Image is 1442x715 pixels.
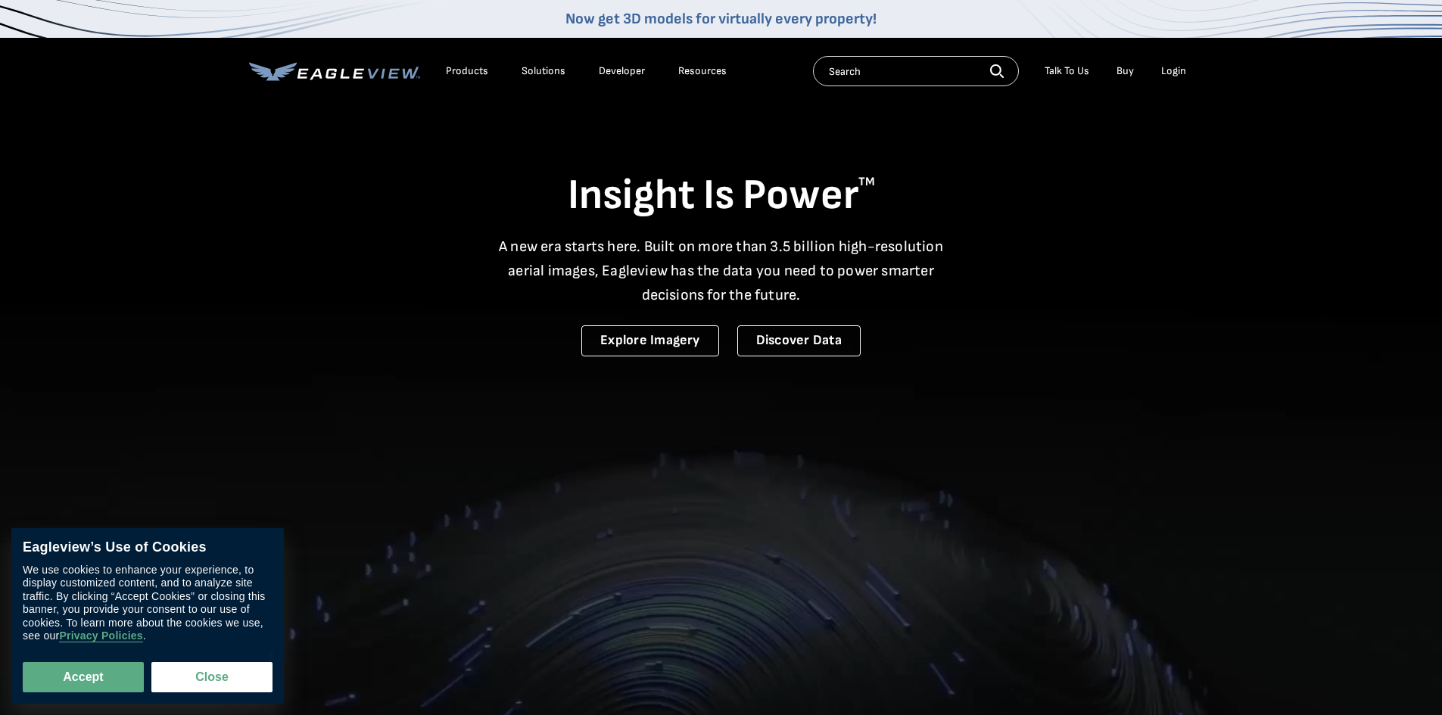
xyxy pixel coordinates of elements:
[565,10,877,28] a: Now get 3D models for virtually every property!
[23,564,273,643] div: We use cookies to enhance your experience, to display customized content, and to analyze site tra...
[1161,64,1186,78] div: Login
[737,325,861,356] a: Discover Data
[249,169,1194,222] h1: Insight Is Power
[581,325,719,356] a: Explore Imagery
[813,56,1019,86] input: Search
[678,64,727,78] div: Resources
[1045,64,1089,78] div: Talk To Us
[23,662,144,692] button: Accept
[599,64,645,78] a: Developer
[446,64,488,78] div: Products
[1117,64,1134,78] a: Buy
[522,64,565,78] div: Solutions
[490,235,953,307] p: A new era starts here. Built on more than 3.5 billion high-resolution aerial images, Eagleview ha...
[59,630,142,643] a: Privacy Policies
[23,539,273,556] div: Eagleview’s Use of Cookies
[151,662,273,692] button: Close
[858,175,875,189] sup: TM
